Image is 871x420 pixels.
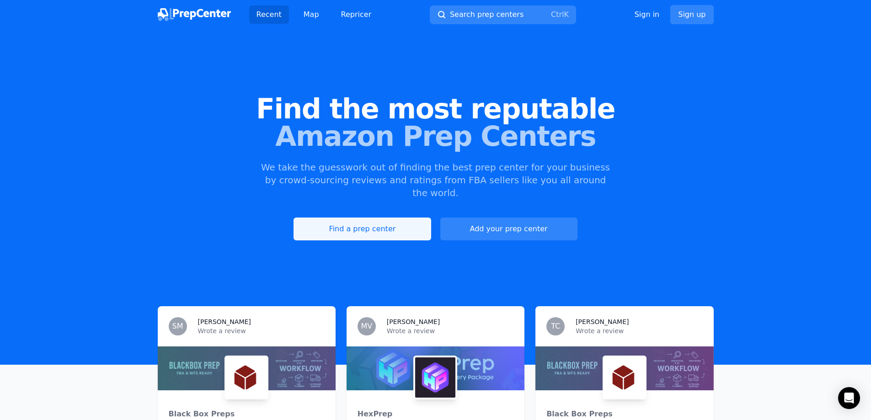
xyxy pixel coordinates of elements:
a: Map [296,5,326,24]
div: Open Intercom Messenger [838,387,860,409]
span: SM [172,323,183,330]
img: PrepCenter [158,8,231,21]
h3: [PERSON_NAME] [387,317,440,326]
a: Sign in [635,9,660,20]
div: Black Box Preps [546,409,702,420]
p: Wrote a review [576,326,702,335]
kbd: K [564,10,569,19]
a: Find a prep center [294,218,431,240]
h3: [PERSON_NAME] [198,317,251,326]
img: Black Box Preps [226,357,267,398]
h3: [PERSON_NAME] [576,317,629,326]
a: Sign up [670,5,713,24]
span: Amazon Prep Centers [15,122,856,150]
a: Recent [249,5,289,24]
div: HexPrep [358,409,513,420]
kbd: Ctrl [551,10,564,19]
a: Add your prep center [440,218,577,240]
a: Repricer [334,5,379,24]
p: Wrote a review [387,326,513,335]
span: MV [361,323,372,330]
img: HexPrep [415,357,455,398]
span: Find the most reputable [15,95,856,122]
span: TC [551,323,560,330]
p: Wrote a review [198,326,325,335]
img: Black Box Preps [604,357,645,398]
div: Black Box Preps [169,409,325,420]
p: We take the guesswork out of finding the best prep center for your business by crowd-sourcing rev... [260,161,611,199]
span: Search prep centers [450,9,524,20]
button: Search prep centersCtrlK [430,5,576,24]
